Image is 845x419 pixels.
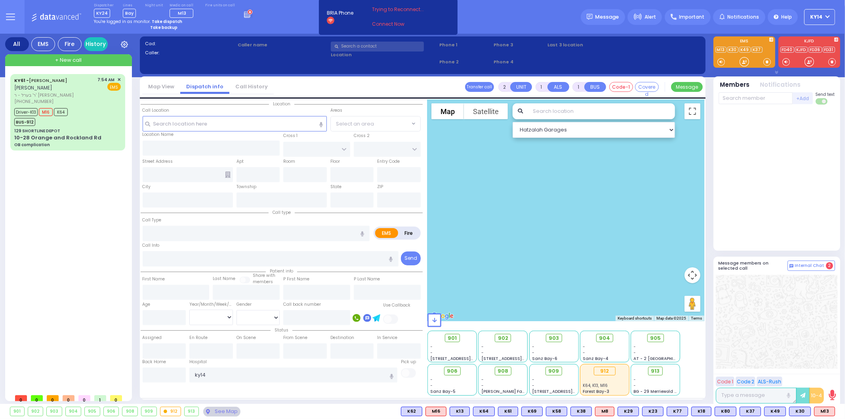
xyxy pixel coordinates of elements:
div: M8 [595,407,614,416]
span: K64, K13, M16 [583,383,608,389]
label: State [330,184,341,190]
span: Help [781,13,792,21]
span: KY61 - [14,77,29,84]
span: BUS-912 [14,118,35,126]
label: Location Name [143,131,174,138]
span: 901 [448,334,457,342]
label: Dispatcher [94,3,114,8]
div: M13 [814,407,835,416]
img: Logo [31,12,84,22]
div: BLS [642,407,664,416]
label: Floor [330,158,340,165]
label: P Last Name [354,276,380,282]
input: Search location [528,103,675,119]
div: K23 [642,407,664,416]
span: 1 [94,395,106,401]
label: Apt [237,158,244,165]
a: Map View [142,83,180,90]
label: Assigned [143,335,162,341]
span: EMS [107,83,121,91]
span: - [634,344,636,350]
span: M13 [178,10,186,16]
span: Notifications [727,13,759,21]
button: Code 2 [736,377,755,387]
label: Destination [330,335,354,341]
span: 0 [78,395,90,401]
span: ✕ [117,76,121,83]
input: Search hospital [189,368,397,383]
label: Age [143,301,151,308]
span: 909 [549,367,559,375]
span: Phone 3 [494,42,545,48]
span: - [431,350,433,356]
label: In Service [377,335,397,341]
div: ALS [425,407,446,416]
label: P First Name [283,276,309,282]
input: Search a contact [331,42,424,51]
div: 912 [160,407,181,416]
div: BLS [740,407,761,416]
button: Members [720,80,750,90]
div: Fire [58,37,82,51]
img: Google [429,311,456,321]
span: 2 [826,262,833,269]
label: Cad: [145,40,235,47]
h5: Message members on selected call [719,261,788,271]
a: FD40 [780,47,794,53]
label: Entry Code [377,158,400,165]
a: M13 [715,47,727,53]
div: K29 [618,407,639,416]
span: - [481,350,484,356]
label: Last Name [213,276,235,282]
label: Lines [123,3,136,8]
div: BLS [498,407,518,416]
label: Room [283,158,295,165]
img: comment-alt.png [790,264,793,268]
label: En Route [189,335,208,341]
label: Back Home [143,359,166,365]
strong: Take dispatch [152,19,182,25]
button: Notifications [760,80,801,90]
span: - [634,350,636,356]
span: Location [269,101,294,107]
a: History [84,37,108,51]
span: ר' בערל - ר' [PERSON_NAME] [14,92,95,99]
span: Driver-K13 [14,108,38,116]
div: BLS [546,407,567,416]
span: 908 [498,367,508,375]
div: EMS [31,37,55,51]
button: Internal Chat 2 [788,261,835,271]
span: You're logged in as monitor. [94,19,151,25]
span: + New call [55,56,82,64]
label: Pick up [401,359,416,365]
div: BLS [450,407,470,416]
button: BUS [584,82,606,92]
span: - [634,377,636,383]
button: Show satellite imagery [464,103,508,119]
span: K64 [54,108,68,116]
span: Call type [269,209,295,215]
input: Search location here [143,116,327,131]
button: Code 1 [716,377,734,387]
div: See map [203,407,240,417]
span: - [481,377,484,383]
span: 0 [47,395,59,401]
span: Phone 1 [439,42,491,48]
div: K58 [546,407,567,416]
span: 0 [15,395,27,401]
strong: Take backup [150,25,177,30]
span: Trying to Reconnect... [372,6,435,13]
label: Areas [330,107,342,114]
span: - [583,344,585,350]
a: FD36 [809,47,822,53]
label: Gender [237,301,252,308]
span: - [634,383,636,389]
label: Fire [398,228,420,238]
span: Important [679,13,704,21]
small: Share with [253,272,275,278]
a: [PERSON_NAME] [14,77,67,84]
span: [STREET_ADDRESS][PERSON_NAME] [431,356,505,362]
div: ALS [814,407,835,416]
span: - [431,377,433,383]
span: Message [595,13,619,21]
